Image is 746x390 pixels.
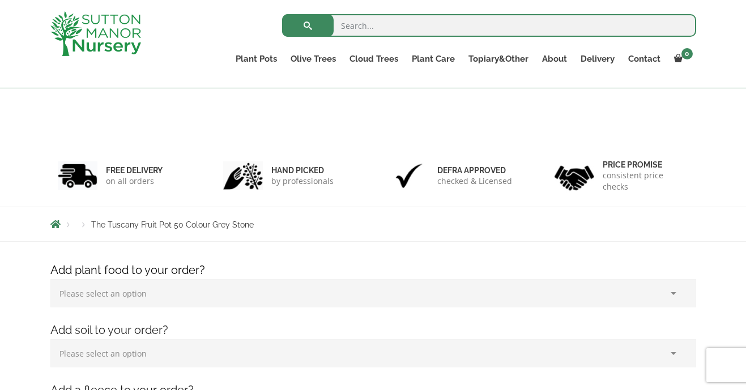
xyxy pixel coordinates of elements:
h6: FREE DELIVERY [106,165,163,175]
p: by professionals [271,175,334,187]
a: About [535,51,574,67]
img: logo [50,11,141,56]
a: Plant Pots [229,51,284,67]
p: on all orders [106,175,163,187]
input: Search... [282,14,696,37]
h6: Defra approved [437,165,512,175]
h6: hand picked [271,165,334,175]
p: checked & Licensed [437,175,512,187]
h6: Price promise [603,160,689,170]
a: Cloud Trees [343,51,405,67]
h4: Add plant food to your order? [42,262,705,279]
p: consistent price checks [603,170,689,192]
span: The Tuscany Fruit Pot 50 Colour Grey Stone [91,220,254,229]
img: 4.jpg [555,158,594,193]
img: 1.jpg [58,161,97,190]
a: Topiary&Other [462,51,535,67]
a: Delivery [574,51,621,67]
img: 2.jpg [223,161,263,190]
img: 3.jpg [389,161,429,190]
a: Plant Care [405,51,462,67]
h4: Add soil to your order? [42,322,705,339]
a: Olive Trees [284,51,343,67]
span: 0 [681,48,693,59]
a: 0 [667,51,696,67]
a: Contact [621,51,667,67]
nav: Breadcrumbs [50,220,696,229]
